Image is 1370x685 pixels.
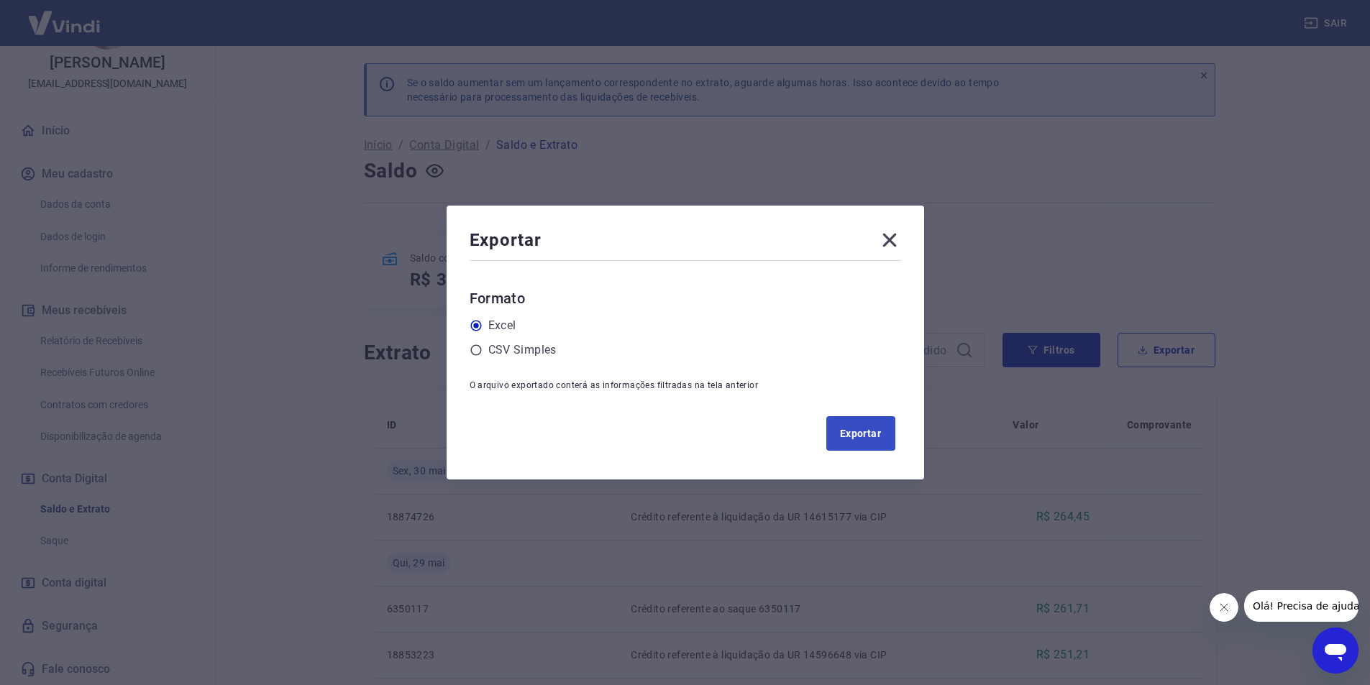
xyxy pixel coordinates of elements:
[470,229,901,257] div: Exportar
[470,380,759,390] span: O arquivo exportado conterá as informações filtradas na tela anterior
[1244,590,1358,622] iframe: Mensagem da empresa
[1312,627,1358,673] iframe: Botão para abrir a janela de mensagens
[488,317,516,334] label: Excel
[1210,593,1238,622] iframe: Fechar mensagem
[826,416,895,451] button: Exportar
[488,341,557,359] label: CSV Simples
[470,287,901,310] h6: Formato
[9,10,121,22] span: Olá! Precisa de ajuda?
